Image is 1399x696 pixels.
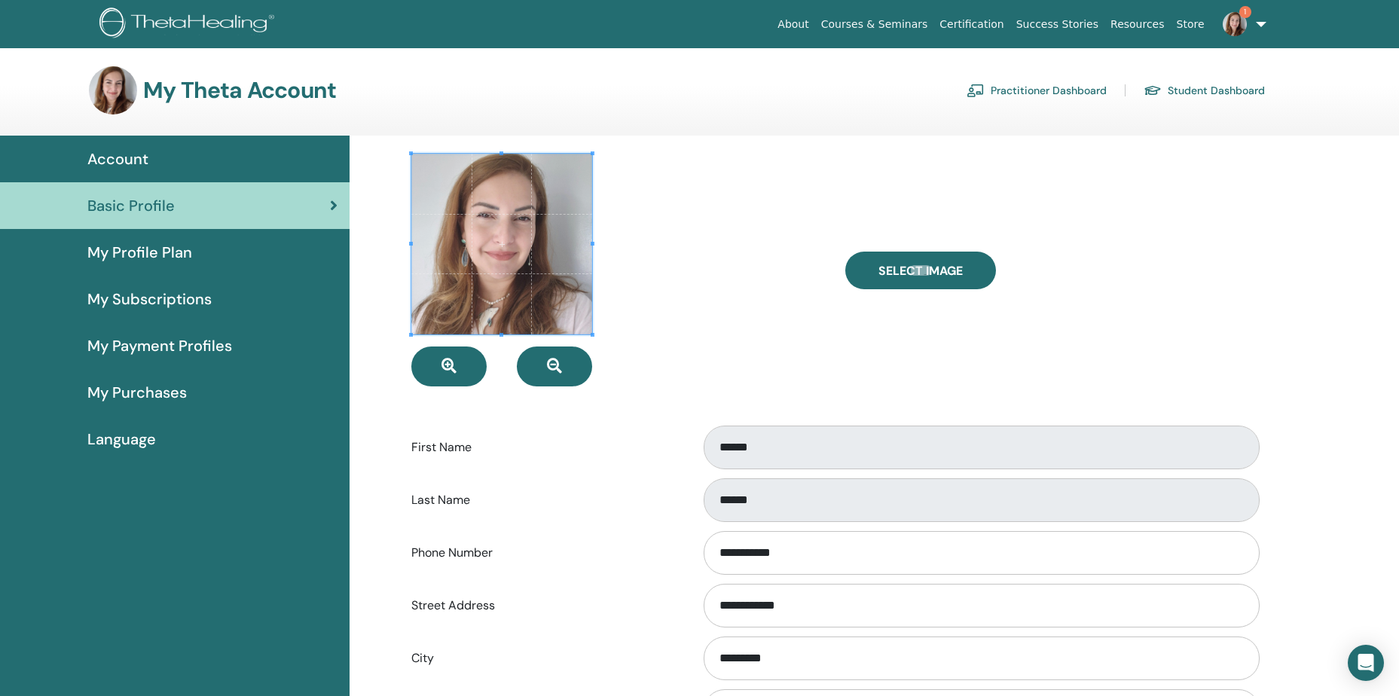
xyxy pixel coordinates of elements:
[1104,11,1171,38] a: Resources
[911,265,930,276] input: Select Image
[1144,78,1265,102] a: Student Dashboard
[400,644,689,673] label: City
[87,148,148,170] span: Account
[933,11,1010,38] a: Certification
[967,78,1107,102] a: Practitioner Dashboard
[87,381,187,404] span: My Purchases
[87,288,212,310] span: My Subscriptions
[1348,645,1384,681] div: Open Intercom Messenger
[143,77,336,104] h3: My Theta Account
[967,84,985,97] img: chalkboard-teacher.svg
[400,591,689,620] label: Street Address
[87,428,156,450] span: Language
[815,11,934,38] a: Courses & Seminars
[771,11,814,38] a: About
[400,539,689,567] label: Phone Number
[1171,11,1211,38] a: Store
[400,486,689,514] label: Last Name
[87,334,232,357] span: My Payment Profiles
[87,241,192,264] span: My Profile Plan
[400,433,689,462] label: First Name
[1010,11,1104,38] a: Success Stories
[1144,84,1162,97] img: graduation-cap.svg
[1223,12,1247,36] img: default.jpg
[1239,6,1251,18] span: 1
[878,263,963,279] span: Select Image
[99,8,279,41] img: logo.png
[89,66,137,114] img: default.jpg
[87,194,175,217] span: Basic Profile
